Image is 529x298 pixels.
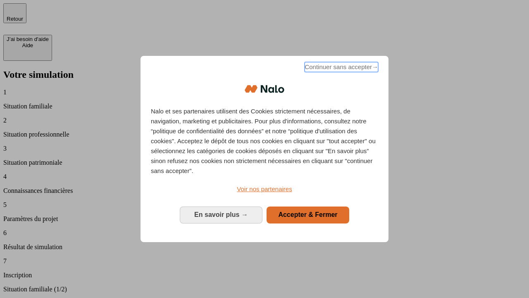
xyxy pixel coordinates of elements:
div: Bienvenue chez Nalo Gestion du consentement [141,56,388,242]
span: En savoir plus → [194,211,248,218]
span: Accepter & Fermer [278,211,337,218]
p: Nalo et ses partenaires utilisent des Cookies strictement nécessaires, de navigation, marketing e... [151,106,378,176]
button: En savoir plus: Configurer vos consentements [180,207,262,223]
button: Accepter & Fermer: Accepter notre traitement des données et fermer [267,207,349,223]
span: Continuer sans accepter→ [305,62,378,72]
a: Voir nos partenaires [151,184,378,194]
span: Voir nos partenaires [237,185,292,192]
img: Logo [245,77,284,101]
